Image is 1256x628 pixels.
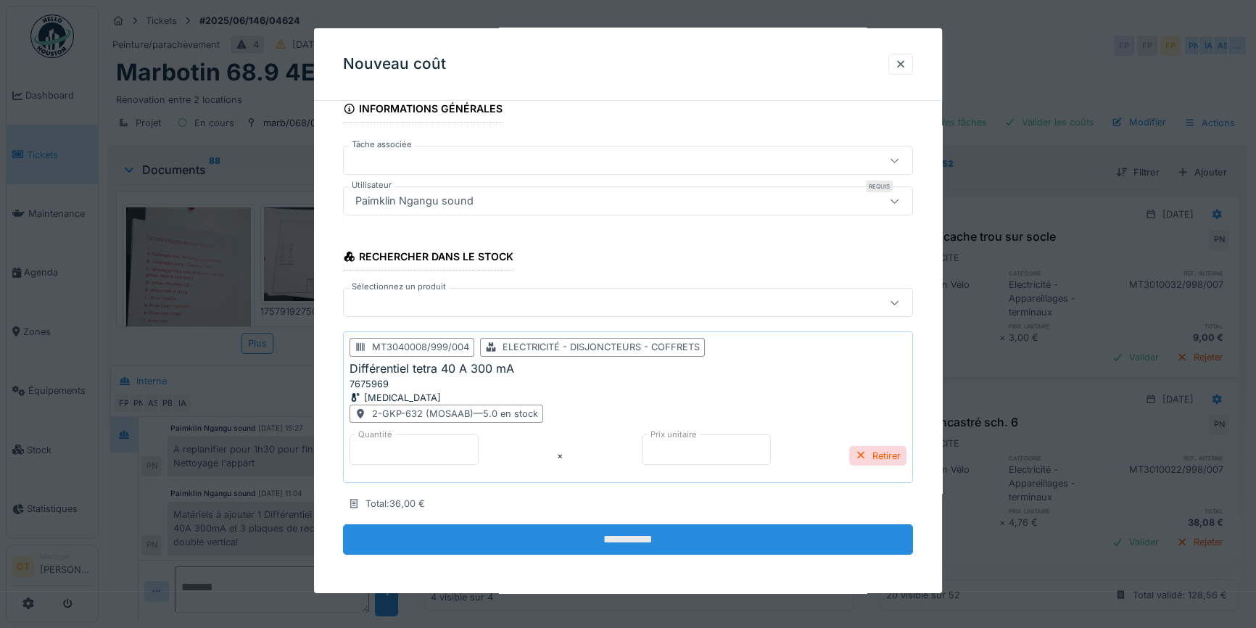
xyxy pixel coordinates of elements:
[350,360,514,377] div: Différentiel tetra 40 A 300 mA
[349,281,449,293] label: Sélectionnez un produit
[849,446,906,466] div: Retirer
[365,497,425,511] div: Total : 36,00 €
[349,139,415,151] label: Tâche associée
[343,246,513,270] div: Rechercher dans le stock
[349,179,394,191] label: Utilisateur
[866,181,893,192] div: Requis
[355,429,395,441] label: Quantité
[372,340,469,354] div: MT3040008/999/004
[343,98,503,123] div: Informations générales
[350,377,852,391] div: 7675969
[343,55,446,73] h3: Nouveau coût
[503,340,700,354] div: Electricité - Disjoncteurs - coffrets
[372,407,538,421] div: 2-GKP-632 (MOSAAB) — 5.0 en stock
[648,429,700,441] label: Prix unitaire
[557,449,563,463] div: ×
[350,391,852,405] div: [MEDICAL_DATA]
[350,193,479,209] div: Paimklin Ngangu sound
